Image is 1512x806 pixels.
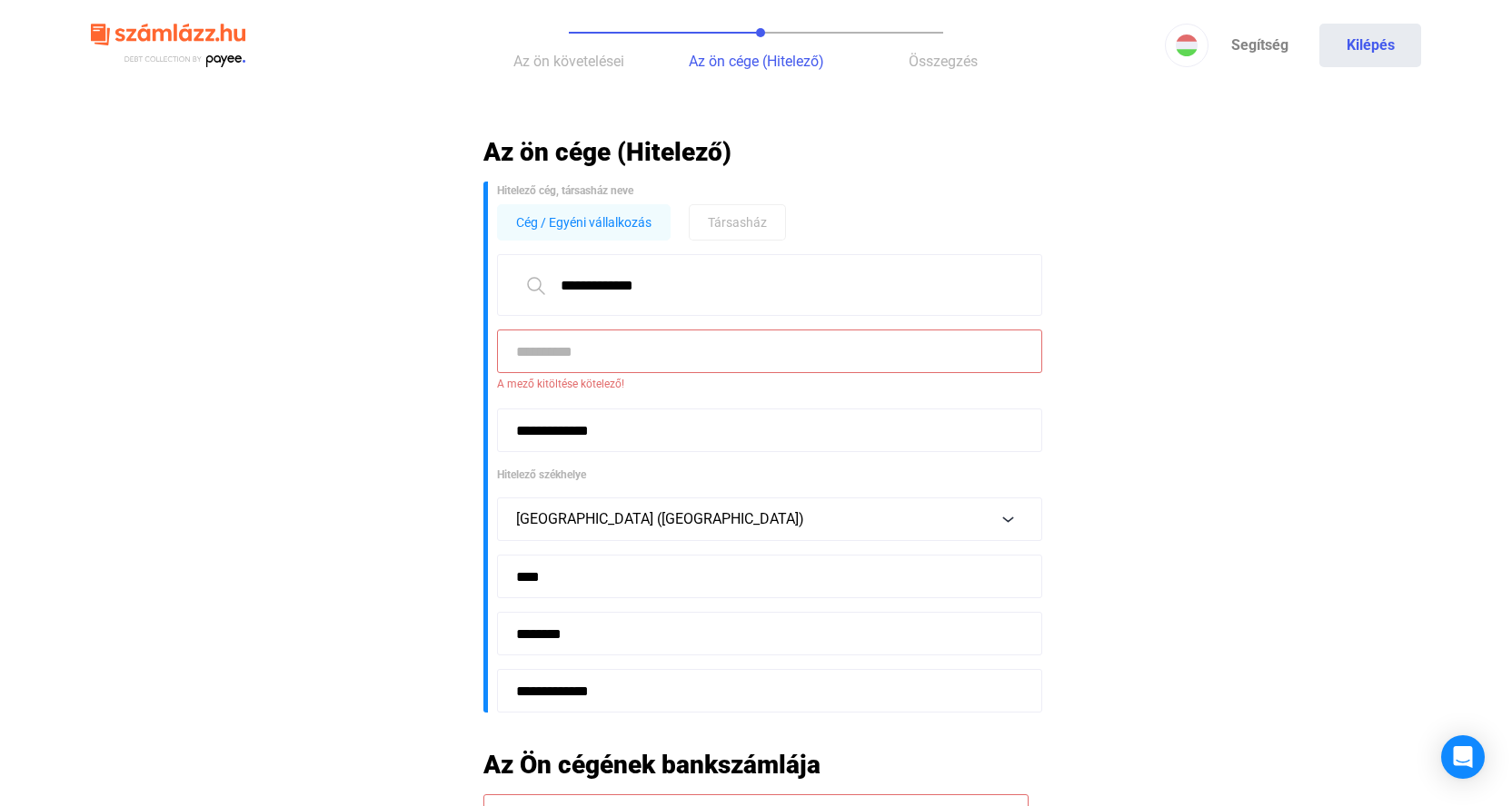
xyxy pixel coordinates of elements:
button: Cég / Egyéni vállalkozás [497,204,671,241]
button: Kilépés [1319,24,1421,67]
span: Az ön cége (Hitelező) [689,53,824,70]
span: Cég / Egyéni vállalkozás [516,211,652,233]
button: [GEOGRAPHIC_DATA] ([GEOGRAPHIC_DATA]) [497,497,1042,541]
h2: Az ön cége (Hitelező) [483,136,1029,168]
span: [GEOGRAPHIC_DATA] ([GEOGRAPHIC_DATA]) [516,510,804,527]
span: Társasház [708,211,767,233]
span: Az ön követelései [513,53,624,70]
span: Összegzés [909,53,978,70]
a: Segítség [1209,24,1310,67]
img: szamlazzhu-logo [91,16,245,75]
span: A mező kitöltése kötelező! [497,373,1029,395]
img: HU [1176,34,1198,56]
div: Hitelező székhelye [497,466,1029,484]
div: Open Intercom Messenger [1441,735,1485,779]
h2: Az Ön cégének bankszámlája [483,749,1029,781]
button: Társasház [689,204,786,241]
div: Hitelező cég, társasház neve [497,182,1029,200]
button: HU [1165,24,1209,67]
